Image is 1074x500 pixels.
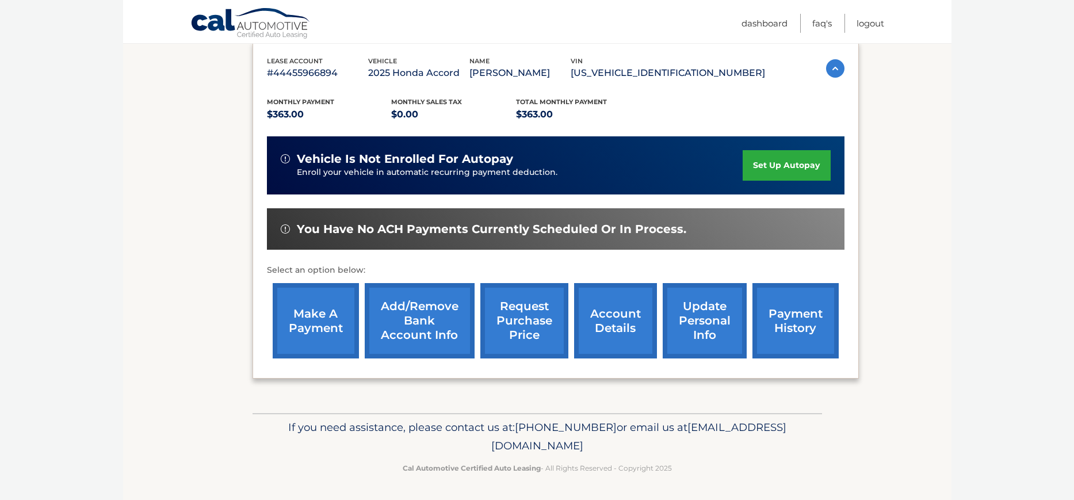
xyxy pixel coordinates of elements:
[403,464,541,472] strong: Cal Automotive Certified Auto Leasing
[368,57,397,65] span: vehicle
[190,7,311,41] a: Cal Automotive
[267,264,844,277] p: Select an option below:
[267,65,368,81] p: #44455966894
[267,98,334,106] span: Monthly Payment
[297,152,513,166] span: vehicle is not enrolled for autopay
[260,462,815,474] p: - All Rights Reserved - Copyright 2025
[365,283,475,358] a: Add/Remove bank account info
[515,421,617,434] span: [PHONE_NUMBER]
[297,166,743,179] p: Enroll your vehicle in automatic recurring payment deduction.
[574,283,657,358] a: account details
[516,106,641,123] p: $363.00
[480,283,568,358] a: request purchase price
[267,57,323,65] span: lease account
[857,14,884,33] a: Logout
[571,57,583,65] span: vin
[297,222,686,236] span: You have no ACH payments currently scheduled or in process.
[391,106,516,123] p: $0.00
[663,283,747,358] a: update personal info
[281,224,290,234] img: alert-white.svg
[267,106,392,123] p: $363.00
[812,14,832,33] a: FAQ's
[743,150,830,181] a: set up autopay
[752,283,839,358] a: payment history
[469,65,571,81] p: [PERSON_NAME]
[260,418,815,455] p: If you need assistance, please contact us at: or email us at
[391,98,462,106] span: Monthly sales Tax
[368,65,469,81] p: 2025 Honda Accord
[491,421,786,452] span: [EMAIL_ADDRESS][DOMAIN_NAME]
[273,283,359,358] a: make a payment
[281,154,290,163] img: alert-white.svg
[571,65,765,81] p: [US_VEHICLE_IDENTIFICATION_NUMBER]
[742,14,788,33] a: Dashboard
[826,59,844,78] img: accordion-active.svg
[469,57,490,65] span: name
[516,98,607,106] span: Total Monthly Payment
